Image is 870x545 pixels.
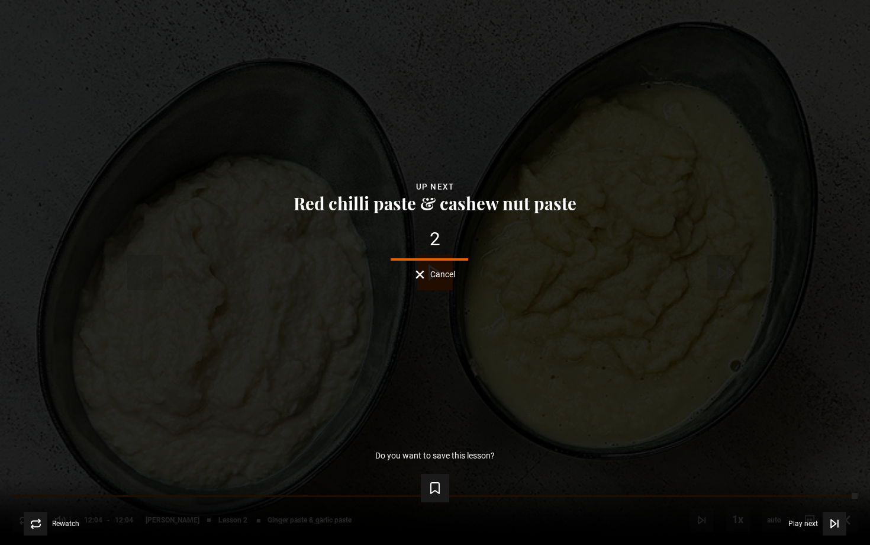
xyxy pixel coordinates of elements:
span: Cancel [430,270,455,278]
div: Up next [19,180,851,194]
button: Rewatch [24,512,79,536]
p: Do you want to save this lesson? [375,451,495,460]
button: Red chilli paste & cashew nut paste [290,194,580,212]
span: Rewatch [52,520,79,527]
span: Play next [788,520,818,527]
div: 2 [19,230,851,249]
button: Cancel [415,270,455,279]
button: Play next [788,512,846,536]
